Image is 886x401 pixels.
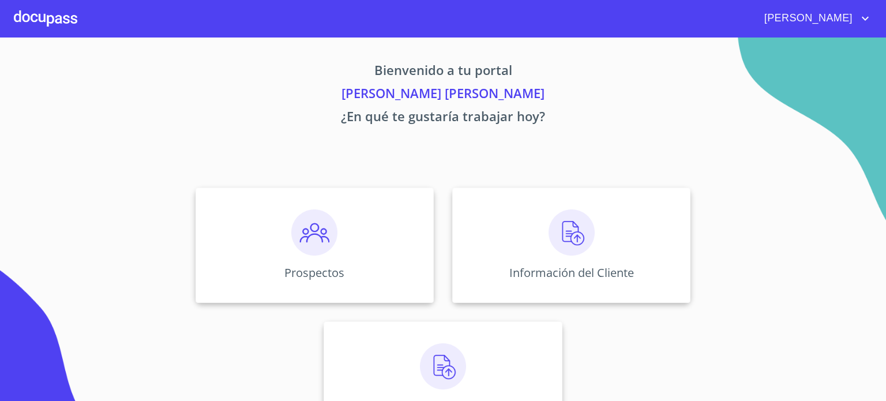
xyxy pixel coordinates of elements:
[756,9,858,28] span: [PERSON_NAME]
[284,265,344,280] p: Prospectos
[549,209,595,256] img: carga.png
[509,265,634,280] p: Información del Cliente
[420,343,466,389] img: carga.png
[88,84,798,107] p: [PERSON_NAME] [PERSON_NAME]
[756,9,872,28] button: account of current user
[88,107,798,130] p: ¿En qué te gustaría trabajar hoy?
[88,61,798,84] p: Bienvenido a tu portal
[291,209,337,256] img: prospectos.png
